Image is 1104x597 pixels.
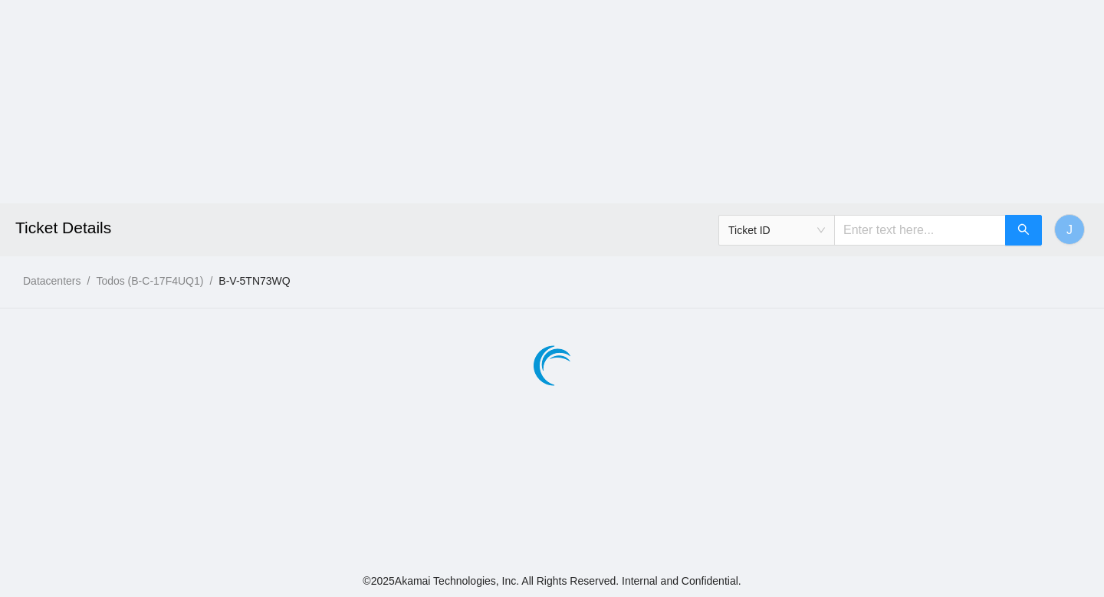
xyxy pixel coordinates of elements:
[209,275,212,287] span: /
[15,203,767,252] h2: Ticket Details
[87,275,90,287] span: /
[96,275,203,287] a: Todos (B-C-17F4UQ1)
[219,275,290,287] a: B-V-5TN73WQ
[1017,223,1030,238] span: search
[1054,214,1085,245] button: J
[23,275,80,287] a: Datacenters
[728,219,825,242] span: Ticket ID
[1005,215,1042,246] button: search
[1066,220,1073,239] span: J
[834,215,1006,246] input: Enter text here...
